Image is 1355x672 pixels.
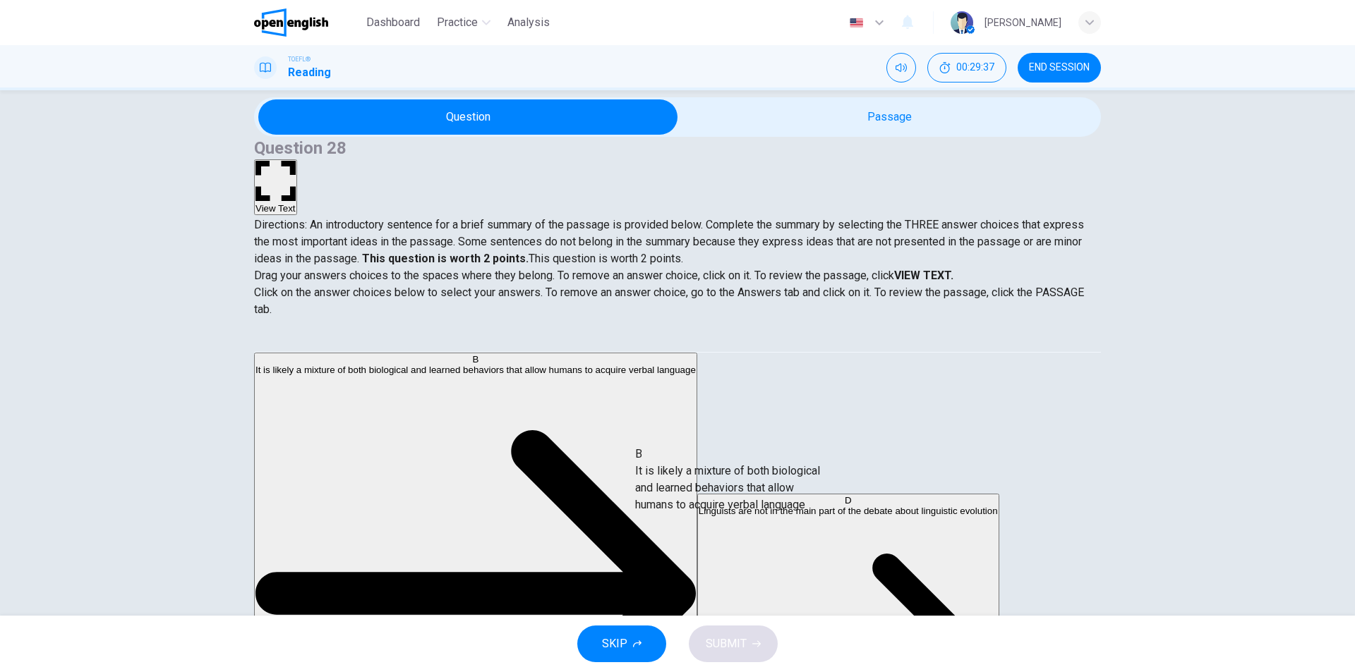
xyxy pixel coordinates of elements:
div: D [699,495,998,506]
button: Dashboard [361,10,426,35]
strong: This question is worth 2 points. [359,252,529,265]
div: B [255,354,696,365]
span: END SESSION [1029,62,1090,73]
img: en [848,18,865,28]
button: END SESSION [1018,53,1101,83]
button: Practice [431,10,496,35]
div: Hide [927,53,1006,83]
button: View Text [254,159,297,215]
span: Dashboard [366,14,420,31]
div: [PERSON_NAME] [984,14,1061,31]
span: Linguists are not in the main part of the debate about linguistic evolution [699,506,998,516]
a: OpenEnglish logo [254,8,361,37]
span: 00:29:37 [956,62,994,73]
button: 00:29:37 [927,53,1006,83]
span: Analysis [507,14,550,31]
span: SKIP [602,634,627,654]
span: Directions: An introductory sentence for a brief summary of the passage is provided below. Comple... [254,218,1084,265]
h4: Question 28 [254,137,1101,159]
div: Mute [886,53,916,83]
button: SKIP [577,625,666,662]
button: Analysis [502,10,555,35]
div: Choose test type tabs [254,318,1101,352]
strong: VIEW TEXT. [894,269,953,282]
img: OpenEnglish logo [254,8,328,37]
img: Profile picture [951,11,973,34]
span: This question is worth 2 points. [529,252,683,265]
span: TOEFL® [288,54,311,64]
span: Practice [437,14,478,31]
h1: Reading [288,64,331,81]
span: It is likely a mixture of both biological and learned behaviors that allow humans to acquire verb... [255,365,696,375]
p: Drag your answers choices to the spaces where they belong. To remove an answer choice, click on i... [254,267,1101,284]
p: Click on the answer choices below to select your answers. To remove an answer choice, go to the A... [254,284,1101,318]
